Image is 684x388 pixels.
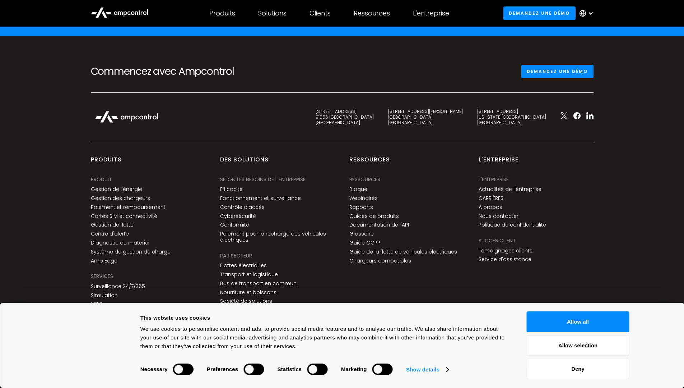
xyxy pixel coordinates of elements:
div: L'entreprise [479,156,518,169]
div: L'entreprise [413,9,449,17]
div: Ressources [349,175,380,183]
a: Cybersécurité [220,213,256,219]
div: PRODUIT [91,175,112,183]
a: Documentation de l'API [349,222,409,228]
button: Allow selection [527,335,629,356]
div: Produits [209,9,235,17]
div: Clients [310,9,331,17]
div: produits [91,156,122,169]
a: Gestion de l'énergie [91,186,142,192]
a: Paiement et remboursement [91,204,166,210]
div: [STREET_ADDRESS] [US_STATE][GEOGRAPHIC_DATA] [GEOGRAPHIC_DATA] [477,109,546,125]
div: SERVICES [91,272,113,280]
a: Politique de confidentialité [479,222,546,228]
div: Ressources [349,156,390,169]
a: Guide OCPP [349,240,380,246]
a: Nourriture et boissons [220,289,276,296]
a: Guides de produits [349,213,399,219]
a: Amp Edge [91,258,117,264]
a: Contrôle d'accès [220,204,265,210]
a: Gestion de flotte [91,222,134,228]
a: Bus de transport en commun [220,280,297,287]
a: Société de solutions [220,298,272,304]
strong: Marketing [341,366,367,372]
a: Actualités de l'entreprise [479,186,541,192]
div: PAR SECTEUR [220,252,252,260]
a: Chargeurs compatibles [349,258,411,264]
div: L'entreprise [479,175,509,183]
div: Ressources [354,9,390,17]
a: Cartes SIM et connectivité [91,213,157,219]
a: Webinaires [349,195,378,201]
a: Simulation [91,292,118,298]
a: Système de gestion de charge [91,249,171,255]
strong: Preferences [207,366,238,372]
div: Succès client [479,237,516,245]
a: Flottes électriques [220,263,267,269]
div: [STREET_ADDRESS][PERSON_NAME] [GEOGRAPHIC_DATA] [GEOGRAPHIC_DATA] [388,109,463,125]
div: Des solutions [220,156,269,169]
a: Paiement pour la recharge des véhicules électriques [220,231,335,243]
strong: Necessary [140,366,168,372]
a: Gestion des chargeurs [91,195,150,201]
a: Témoignages clients [479,248,532,254]
div: This website uses cookies [140,314,511,322]
a: Rapports [349,204,373,210]
a: Glossaire [349,231,374,237]
div: We use cookies to personalise content and ads, to provide social media features and to analyse ou... [140,325,511,351]
a: Diagnostic du matériel [91,240,149,246]
a: Efficacité [220,186,243,192]
a: Show details [406,364,448,375]
div: Solutions [258,9,287,17]
a: Centre d'alerte [91,231,129,237]
a: Surveillance 24/7/365 [91,283,145,289]
a: À propos [479,204,502,210]
a: CARRIÈRES [479,195,503,201]
a: Conformité [220,222,249,228]
a: LCFS [91,301,102,307]
a: Service d'assistance [479,256,531,263]
a: Blogue [349,186,367,192]
a: Fonctionnement et surveillance [220,195,301,201]
a: Transport et logistique [220,271,278,278]
button: Allow all [527,311,629,332]
a: Guide de la flotte de véhicules électriques [349,249,457,255]
strong: Statistics [278,366,302,372]
img: Ampcontrol Logo [91,107,163,127]
a: Nous contacter [479,213,518,219]
a: Demandez une démo [521,65,594,78]
div: [STREET_ADDRESS] 91056 [GEOGRAPHIC_DATA] [GEOGRAPHIC_DATA] [316,109,374,125]
button: Deny [527,359,629,379]
div: SELON LES BESOINS DE L'ENTREPRISE [220,175,306,183]
h2: Commencez avec Ampcontrol [91,65,249,78]
a: Demandez une démo [503,6,576,20]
